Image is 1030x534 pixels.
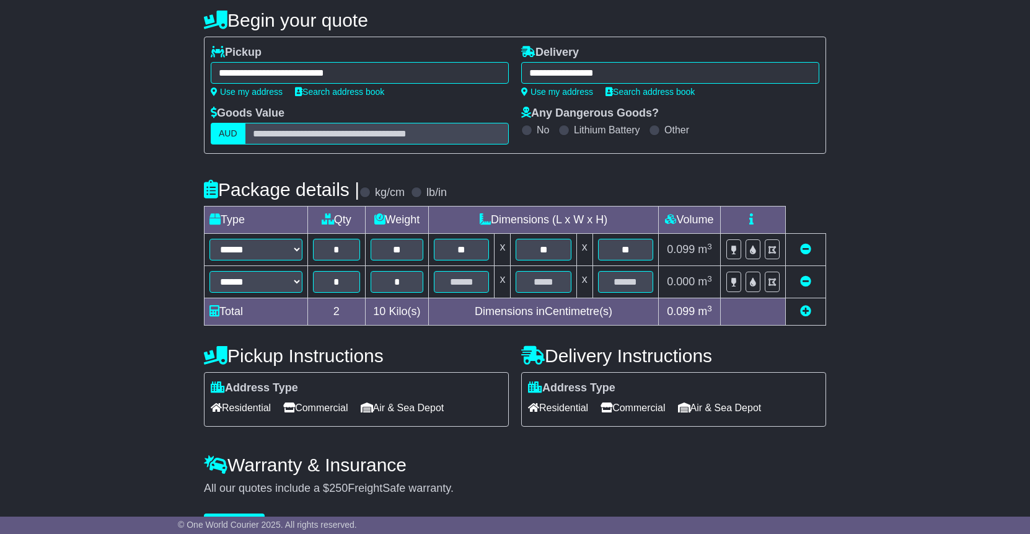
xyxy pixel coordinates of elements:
[521,345,826,366] h4: Delivery Instructions
[375,186,405,200] label: kg/cm
[211,107,284,120] label: Goods Value
[204,10,826,30] h4: Begin your quote
[698,243,712,256] span: m
[426,186,447,200] label: lb/in
[178,520,357,530] span: © One World Courier 2025. All rights reserved.
[605,87,695,97] a: Search address book
[211,46,262,60] label: Pickup
[658,207,720,234] td: Volume
[800,243,811,256] a: Remove this item
[698,305,712,318] span: m
[678,398,762,417] span: Air & Sea Depot
[574,124,640,136] label: Lithium Battery
[537,124,549,136] label: No
[211,123,245,145] label: AUD
[576,266,592,298] td: x
[800,275,811,288] a: Remove this item
[528,398,588,417] span: Residential
[800,305,811,318] a: Add new item
[429,298,659,326] td: Dimensions in Centimetre(s)
[429,207,659,234] td: Dimensions (L x W x H)
[204,455,826,475] h4: Warranty & Insurance
[667,305,695,318] span: 0.099
[707,274,712,283] sup: 3
[667,275,695,288] span: 0.000
[664,124,689,136] label: Other
[698,275,712,288] span: m
[495,234,511,266] td: x
[361,398,444,417] span: Air & Sea Depot
[295,87,384,97] a: Search address book
[205,207,308,234] td: Type
[204,482,826,496] div: All our quotes include a $ FreightSafe warranty.
[576,234,592,266] td: x
[204,345,509,366] h4: Pickup Instructions
[521,46,579,60] label: Delivery
[211,87,283,97] a: Use my address
[204,179,359,200] h4: Package details |
[308,207,366,234] td: Qty
[329,482,348,494] span: 250
[308,298,366,326] td: 2
[521,87,593,97] a: Use my address
[667,243,695,256] span: 0.099
[707,304,712,313] sup: 3
[373,305,385,318] span: 10
[205,298,308,326] td: Total
[601,398,665,417] span: Commercial
[211,398,271,417] span: Residential
[365,298,429,326] td: Kilo(s)
[211,381,298,395] label: Address Type
[495,266,511,298] td: x
[528,381,615,395] label: Address Type
[283,398,348,417] span: Commercial
[365,207,429,234] td: Weight
[521,107,659,120] label: Any Dangerous Goods?
[707,242,712,251] sup: 3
